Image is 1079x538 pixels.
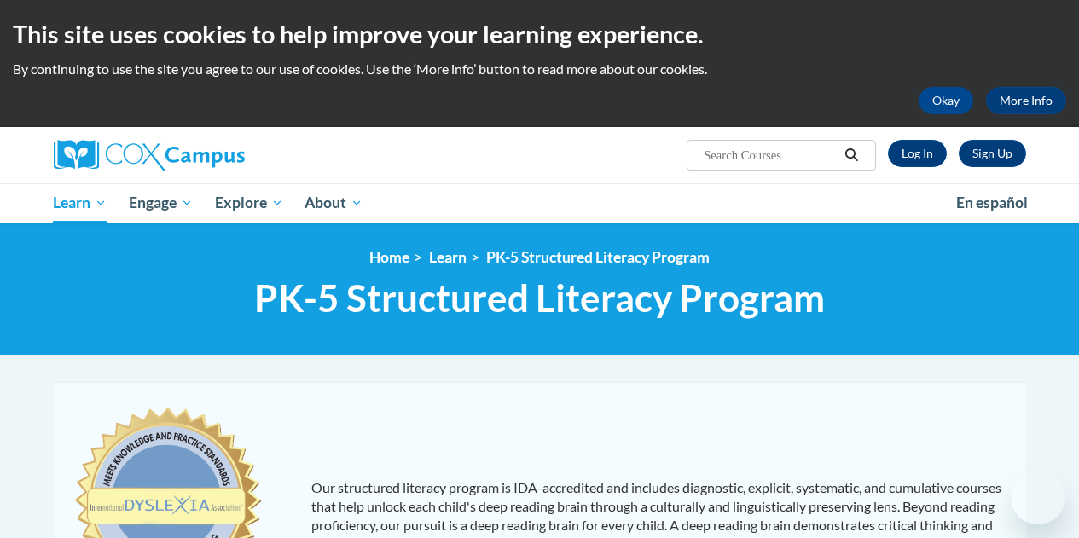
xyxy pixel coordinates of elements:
[293,183,374,223] a: About
[369,248,409,266] a: Home
[254,275,825,321] span: PK-5 Structured Literacy Program
[945,185,1039,221] a: En español
[429,248,467,266] a: Learn
[54,140,361,171] a: Cox Campus
[702,145,838,165] input: Search Courses
[41,183,1039,223] div: Main menu
[888,140,947,167] a: Log In
[959,140,1026,167] a: Register
[43,183,119,223] a: Learn
[1011,470,1065,524] iframe: Button to launch messaging window
[919,87,973,114] button: Okay
[54,140,245,171] img: Cox Campus
[486,248,710,266] a: PK-5 Structured Literacy Program
[215,193,283,213] span: Explore
[13,60,1066,78] p: By continuing to use the site you agree to our use of cookies. Use the ‘More info’ button to read...
[13,17,1066,51] h2: This site uses cookies to help improve your learning experience.
[838,145,864,165] button: Search
[305,193,363,213] span: About
[956,194,1028,211] span: En español
[118,183,204,223] a: Engage
[129,193,193,213] span: Engage
[53,193,107,213] span: Learn
[204,183,294,223] a: Explore
[986,87,1066,114] a: More Info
